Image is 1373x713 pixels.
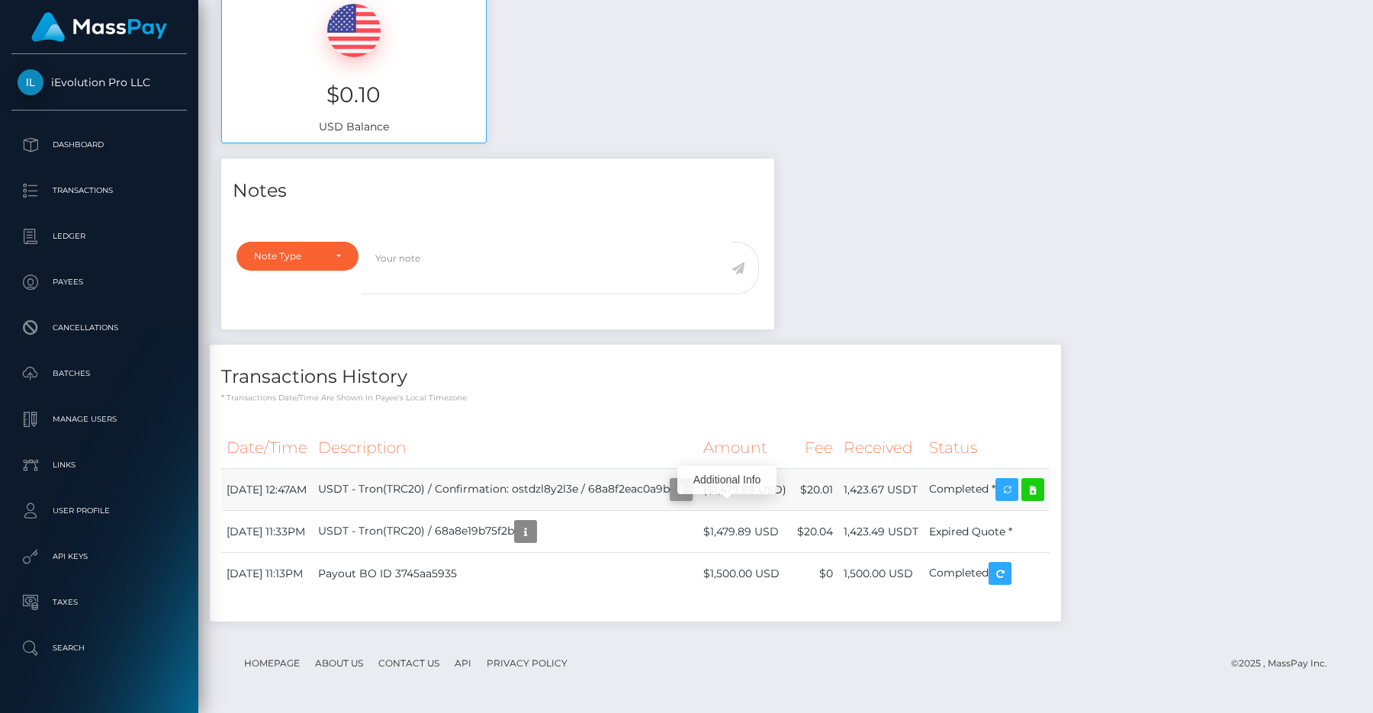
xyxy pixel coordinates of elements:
[31,12,167,42] img: MassPay Logo
[11,126,187,164] a: Dashboard
[792,469,838,511] td: $20.01
[838,511,924,553] td: 1,423.49 USDT
[18,408,181,431] p: Manage Users
[838,427,924,469] th: Received
[18,454,181,477] p: Links
[233,178,763,204] h4: Notes
[449,651,477,675] a: API
[11,263,187,301] a: Payees
[792,553,838,595] td: $0
[236,242,359,271] button: Note Type
[11,217,187,255] a: Ledger
[11,75,187,89] span: iEvolution Pro LLC
[838,469,924,511] td: 1,423.67 USDT
[924,427,1050,469] th: Status
[18,179,181,202] p: Transactions
[313,553,698,595] td: Payout BO ID 3745aa5935
[924,511,1050,553] td: Expired Quote *
[18,499,181,522] p: User Profile
[254,250,323,262] div: Note Type
[698,553,792,595] td: $1,500.00 USD
[18,362,181,385] p: Batches
[18,316,181,339] p: Cancellations
[11,400,187,438] a: Manage Users
[792,511,838,553] td: $20.04
[11,309,187,347] a: Cancellations
[924,469,1050,511] td: Completed *
[481,651,574,675] a: Privacy Policy
[372,651,445,675] a: Contact Us
[698,511,792,553] td: $1,479.89 USD
[1231,655,1339,672] div: © 2025 , MassPay Inc.
[18,69,43,95] img: iEvolution Pro LLC
[11,355,187,393] a: Batches
[792,427,838,469] th: Fee
[221,469,313,511] td: [DATE] 12:47AM
[11,492,187,530] a: User Profile
[698,427,792,469] th: Amount
[11,172,187,210] a: Transactions
[11,583,187,621] a: Taxes
[221,364,1050,390] h4: Transactions History
[18,591,181,614] p: Taxes
[313,511,698,553] td: USDT - Tron(TRC20) / 68a8e19b75f2b
[221,427,313,469] th: Date/Time
[238,651,306,675] a: Homepage
[18,271,181,294] p: Payees
[221,392,1050,403] p: * Transactions date/time are shown in payee's local timezone
[233,80,474,110] h3: $0.10
[18,545,181,568] p: API Keys
[309,651,369,675] a: About Us
[11,538,187,576] a: API Keys
[677,466,777,494] div: Additional Info
[18,225,181,248] p: Ledger
[838,553,924,595] td: 1,500.00 USD
[18,637,181,660] p: Search
[924,553,1050,595] td: Completed
[313,469,698,511] td: USDT - Tron(TRC20) / Confirmation: ostdzl8y2l3e / 68a8f2eac0a9b
[221,511,313,553] td: [DATE] 11:33PM
[221,553,313,595] td: [DATE] 11:13PM
[313,427,698,469] th: Description
[327,4,381,57] img: USD.png
[11,629,187,667] a: Search
[18,133,181,156] p: Dashboard
[11,446,187,484] a: Links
